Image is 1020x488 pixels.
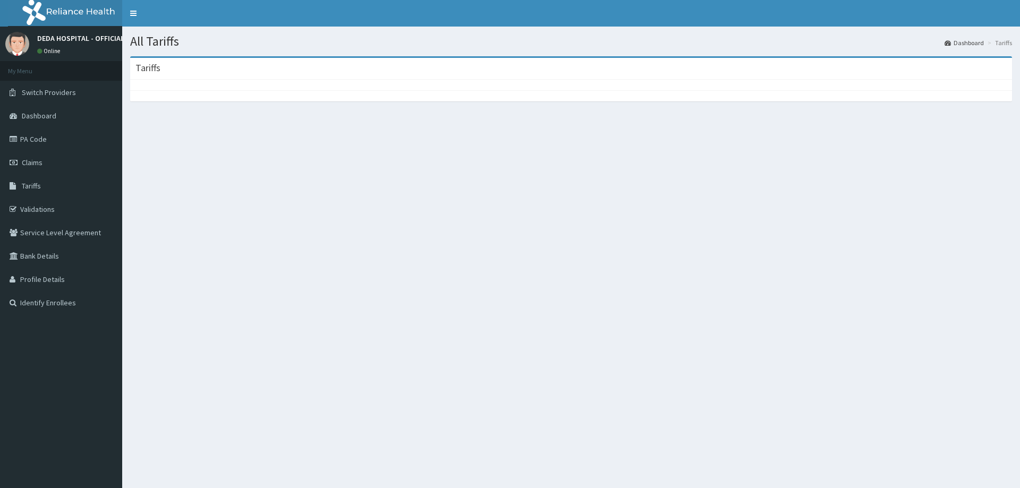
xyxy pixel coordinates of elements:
[945,38,984,47] a: Dashboard
[22,88,76,97] span: Switch Providers
[37,47,63,55] a: Online
[130,35,1012,48] h1: All Tariffs
[985,38,1012,47] li: Tariffs
[22,111,56,121] span: Dashboard
[22,158,42,167] span: Claims
[22,181,41,191] span: Tariffs
[135,63,160,73] h3: Tariffs
[37,35,124,42] p: DEDA HOSPITAL - OFFICIAL
[5,32,29,56] img: User Image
